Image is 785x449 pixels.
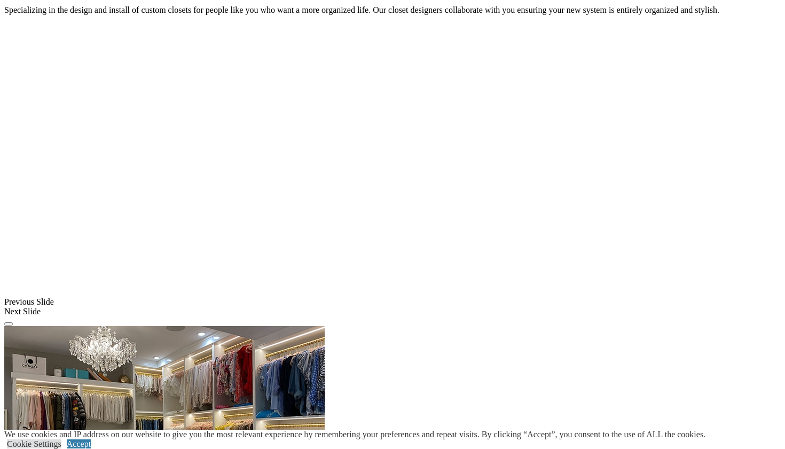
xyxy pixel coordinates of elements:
[4,322,13,326] button: Click here to pause slide show
[4,307,781,316] div: Next Slide
[67,439,91,448] a: Accept
[7,439,61,448] a: Cookie Settings
[4,297,781,307] div: Previous Slide
[4,5,781,15] p: Specializing in the design and install of custom closets for people like you who want a more orga...
[4,430,705,439] div: We use cookies and IP address on our website to give you the most relevant experience by remember...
